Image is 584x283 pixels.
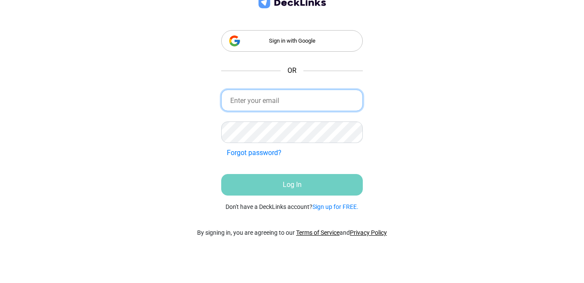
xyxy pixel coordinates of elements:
small: Don't have a DeckLinks account? [226,202,358,211]
a: Privacy Policy [350,229,387,236]
a: Terms of Service [296,229,340,236]
div: Sign in with Google [221,30,363,52]
input: Enter your email [221,90,363,111]
span: OR [287,65,297,76]
a: Sign up for FREE. [312,203,358,210]
button: Log In [221,174,363,196]
p: By signing in, you are agreeing to our and [197,228,387,237]
button: Forgot password? [221,145,287,161]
